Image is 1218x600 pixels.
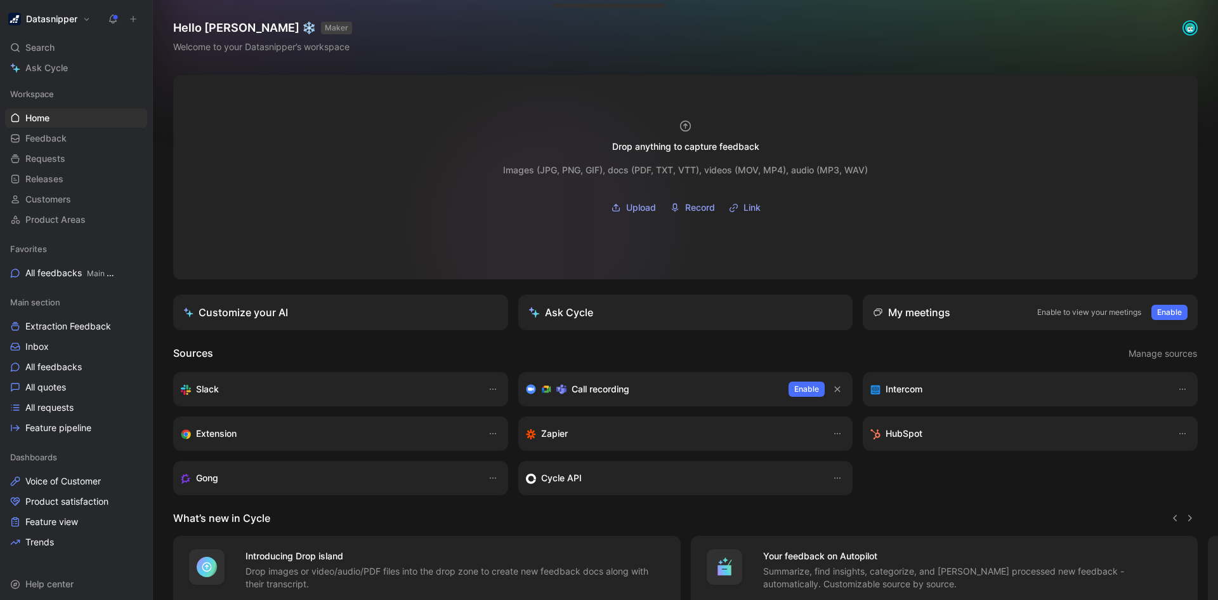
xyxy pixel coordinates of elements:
span: Upload [626,200,656,215]
h2: Sources [173,345,213,362]
h3: Call recording [572,382,629,397]
a: Releases [5,170,147,189]
button: Upload [606,198,660,217]
div: My meetings [873,305,950,320]
img: Datasnipper [8,13,21,25]
a: All feedbacksMain section [5,263,147,283]
span: Voice of Customer [25,475,101,488]
a: Product Areas [5,210,147,229]
h1: Datasnipper [26,13,77,25]
div: Record & transcribe meetings from Zoom, Meet & Teams. [526,382,779,397]
span: Home [25,112,49,124]
button: Ask Cycle [518,295,853,330]
div: Drop anything to capture feedback [612,139,759,154]
span: Feedback [25,132,67,145]
a: Feature pipeline [5,418,147,437]
div: Sync your customers, send feedback and get updates in Slack [181,382,475,397]
div: Capture feedback from thousands of sources with Zapier (survey results, recordings, sheets, etc). [526,426,820,441]
button: Link [724,198,765,217]
button: DatasnipperDatasnipper [5,10,94,28]
span: Feature view [25,516,78,528]
span: All quotes [25,381,66,394]
a: Customers [5,190,147,209]
span: All feedbacks [25,267,118,280]
h3: Slack [196,382,219,397]
a: Ask Cycle [5,58,147,77]
button: Enable [789,382,825,397]
span: Record [685,200,715,215]
span: Help center [25,578,74,589]
a: Customize your AI [173,295,508,330]
div: Capture feedback from anywhere on the web [181,426,475,441]
span: Product Areas [25,213,86,226]
span: All feedbacks [25,361,82,373]
div: Search [5,38,147,57]
div: Customize your AI [183,305,288,320]
span: All requests [25,401,74,414]
span: Main section [87,269,133,278]
h4: Your feedback on Autopilot [763,549,1183,564]
span: Manage sources [1129,346,1197,361]
button: MAKER [321,22,352,34]
div: Main sectionExtraction FeedbackInboxAll feedbacksAll quotesAll requestsFeature pipeline [5,293,147,437]
h3: Gong [196,470,218,486]
p: Summarize, find insights, categorize, and [PERSON_NAME] processed new feedback - automatically. C... [763,565,1183,590]
div: Welcome to your Datasnipper’s workspace [173,39,352,55]
span: Enable [794,383,819,396]
div: Capture feedback from your incoming calls [181,470,475,486]
p: Drop images or video/audio/PDF files into the drop zone to create new feedback docs along with th... [246,565,665,590]
span: Workspace [10,88,54,100]
div: Ask Cycle [528,305,593,320]
a: Requests [5,149,147,168]
h3: Extension [196,426,237,441]
span: Extraction Feedback [25,320,111,333]
h3: HubSpot [886,426,922,441]
a: Feedback [5,129,147,148]
a: Feature view [5,512,147,531]
h4: Introducing Drop island [246,549,665,564]
button: Manage sources [1128,345,1198,362]
div: Dashboards [5,448,147,467]
button: Enable [1151,305,1188,320]
a: All quotes [5,378,147,397]
div: Images (JPG, PNG, GIF), docs (PDF, TXT, VTT), videos (MOV, MP4), audio (MP3, WAV) [503,163,868,178]
img: avatar [1184,22,1196,34]
h1: Hello [PERSON_NAME] ❄️ [173,20,352,36]
span: Releases [25,173,63,185]
a: Extraction Feedback [5,317,147,336]
h3: Intercom [886,382,922,397]
a: Product satisfaction [5,492,147,511]
span: Ask Cycle [25,60,68,76]
div: Favorites [5,239,147,258]
a: Trends [5,533,147,552]
span: Trends [25,536,54,549]
span: Customers [25,193,71,206]
span: Search [25,40,55,55]
h3: Zapier [541,426,568,441]
span: Feature pipeline [25,422,91,434]
span: Dashboards [10,451,57,463]
h3: Cycle API [541,470,582,486]
a: Inbox [5,337,147,356]
div: Sync customers & send feedback from custom sources. Get inspired by our favorite use case [526,470,820,486]
div: Workspace [5,84,147,103]
div: Main section [5,293,147,312]
span: Inbox [25,340,49,353]
h2: What’s new in Cycle [173,510,270,526]
span: Enable [1157,306,1182,319]
a: Home [5,109,147,128]
span: Requests [25,152,65,165]
span: Favorites [10,243,47,255]
div: Help center [5,575,147,594]
a: All feedbacks [5,357,147,377]
span: Product satisfaction [25,495,108,508]
p: Enable to view your meetings [1037,306,1141,319]
a: Voice of Customer [5,472,147,491]
span: Link [743,200,761,215]
span: Main section [10,296,60,309]
button: Record [665,198,719,217]
div: Sync your customers, send feedback and get updates in Intercom [870,382,1165,397]
a: All requests [5,398,147,417]
div: DashboardsVoice of CustomerProduct satisfactionFeature viewTrends [5,448,147,552]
